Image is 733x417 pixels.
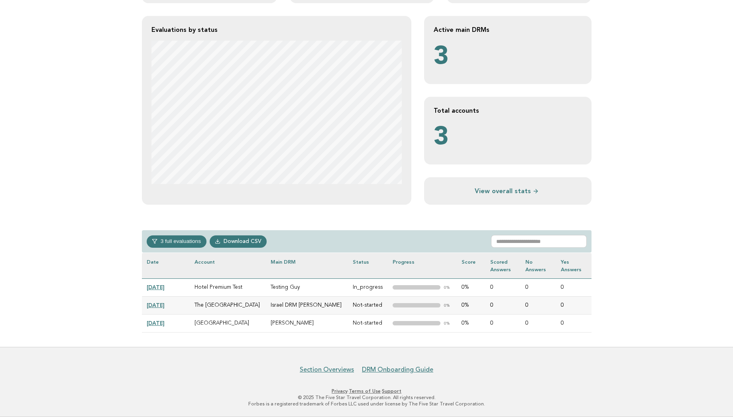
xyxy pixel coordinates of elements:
[147,302,165,308] a: [DATE]
[521,253,556,278] th: No Answers
[485,296,521,314] td: 0
[266,253,348,278] th: Main DRM
[434,121,582,155] p: 3
[457,278,485,296] td: 0%
[444,286,451,290] em: 0%
[556,296,592,314] td: 0
[147,320,165,326] a: [DATE]
[190,314,266,332] td: [GEOGRAPHIC_DATA]
[444,321,451,326] em: 0%
[190,278,266,296] td: Hotel Premium Test
[190,296,266,314] td: The [GEOGRAPHIC_DATA]
[348,253,388,278] th: Status
[151,25,402,34] h2: Evaluations by status
[457,253,485,278] th: Score
[382,388,401,394] a: Support
[348,296,388,314] td: Not-started
[348,314,388,332] td: Not-started
[362,366,433,374] a: DRM Onboarding Guide
[332,388,348,394] a: Privacy
[388,253,457,278] th: Progress
[444,303,451,308] em: 0%
[123,388,611,394] p: · ·
[434,106,582,115] h2: Total accounts
[457,314,485,332] td: 0%
[434,25,582,34] h2: Active main DRMs
[485,278,521,296] td: 0
[521,296,556,314] td: 0
[434,187,582,195] a: View overall stats
[457,296,485,314] td: 0%
[266,296,348,314] td: Israel DRM [PERSON_NAME]
[123,401,611,407] p: Forbes is a registered trademark of Forbes LLC used under license by The Five Star Travel Corpora...
[266,278,348,296] td: Testing Guy
[556,278,592,296] td: 0
[556,253,592,278] th: Yes Answers
[147,284,165,290] a: [DATE]
[485,314,521,332] td: 0
[348,278,388,296] td: In_progress
[434,41,582,74] p: 3
[485,253,521,278] th: Scored Answers
[210,235,267,247] a: Download CSV
[190,253,266,278] th: Account
[142,253,190,278] th: Date
[300,366,354,374] a: Section Overviews
[521,278,556,296] td: 0
[147,235,206,247] button: 3 full evaluations
[556,314,592,332] td: 0
[521,314,556,332] td: 0
[349,388,381,394] a: Terms of Use
[123,394,611,401] p: © 2025 The Five Star Travel Corporation. All rights reserved.
[266,314,348,332] td: [PERSON_NAME]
